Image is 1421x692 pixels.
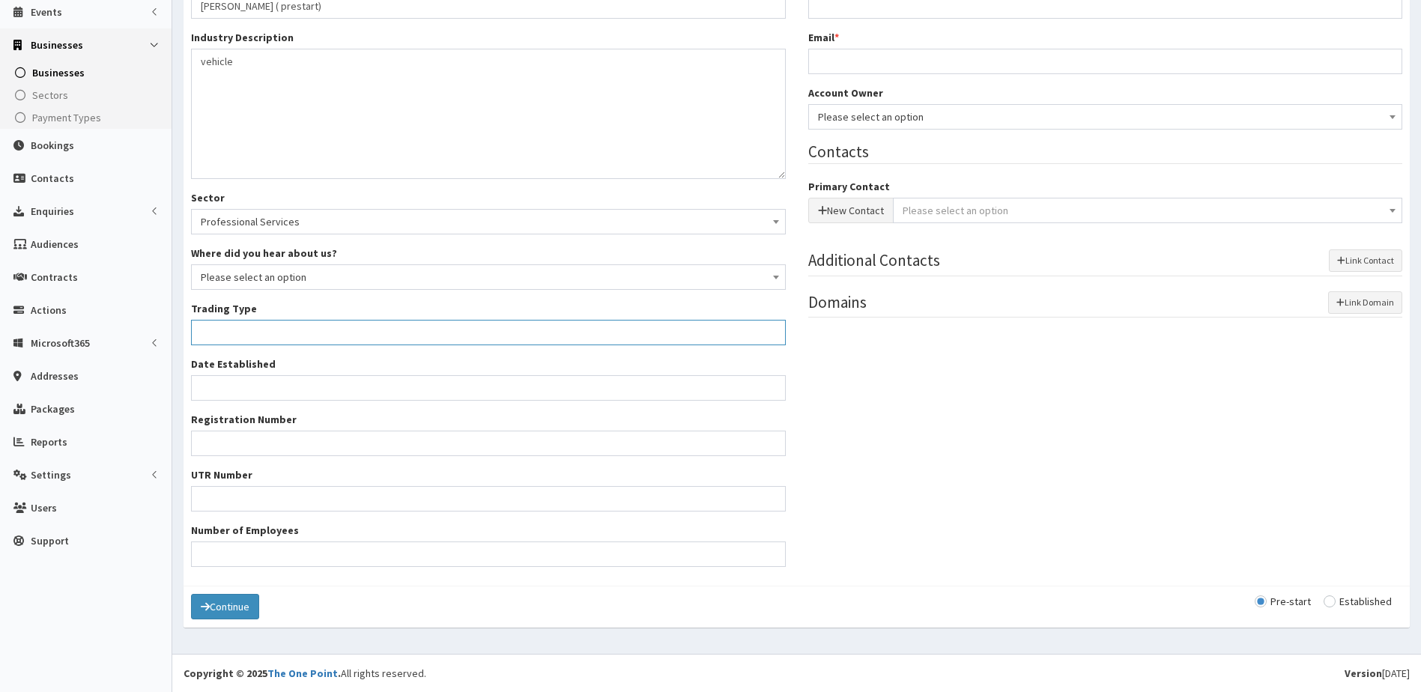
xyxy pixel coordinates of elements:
[4,84,172,106] a: Sectors
[191,30,294,45] label: Industry Description
[191,209,786,234] span: Professional Services
[191,246,337,261] label: Where did you hear about us?
[1345,667,1382,680] b: Version
[201,267,776,288] span: Please select an option
[172,654,1421,692] footer: All rights reserved.
[201,211,776,232] span: Professional Services
[808,198,894,223] button: New Contact
[184,667,341,680] strong: Copyright © 2025 .
[808,30,839,45] label: Email
[32,66,85,79] span: Businesses
[191,523,299,538] label: Number of Employees
[31,172,74,185] span: Contacts
[808,141,1403,164] legend: Contacts
[191,301,257,316] label: Trading Type
[1329,249,1402,272] button: Link Contact
[808,291,1403,318] legend: Domains
[191,264,786,290] span: Please select an option
[31,435,67,449] span: Reports
[191,412,297,427] label: Registration Number
[1345,666,1410,681] div: [DATE]
[31,402,75,416] span: Packages
[31,534,69,547] span: Support
[31,336,90,350] span: Microsoft365
[31,270,78,284] span: Contracts
[808,104,1403,130] span: Please select an option
[818,106,1393,127] span: Please select an option
[808,179,890,194] label: Primary Contact
[191,190,225,205] label: Sector
[31,204,74,218] span: Enquiries
[32,111,101,124] span: Payment Types
[4,106,172,129] a: Payment Types
[267,667,338,680] a: The One Point
[1328,291,1402,314] button: Link Domain
[1324,596,1392,607] label: Established
[31,139,74,152] span: Bookings
[32,88,68,102] span: Sectors
[31,303,67,317] span: Actions
[31,501,57,515] span: Users
[903,204,1008,217] span: Please select an option
[191,594,259,619] button: Continue
[1255,596,1311,607] label: Pre-start
[31,5,62,19] span: Events
[31,369,79,383] span: Addresses
[191,467,252,482] label: UTR Number
[808,249,1403,276] legend: Additional Contacts
[4,61,172,84] a: Businesses
[31,468,71,482] span: Settings
[31,237,79,251] span: Audiences
[191,356,276,371] label: Date Established
[31,38,83,52] span: Businesses
[808,85,883,100] label: Account Owner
